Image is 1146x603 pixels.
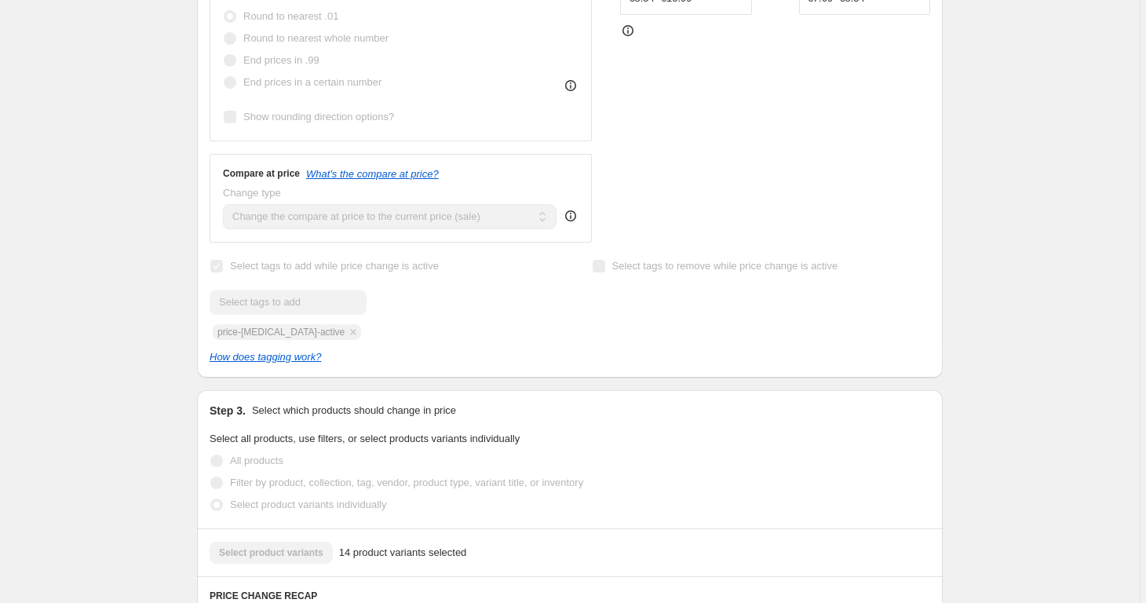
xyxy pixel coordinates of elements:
[210,590,930,602] h6: PRICE CHANGE RECAP
[230,455,283,466] span: All products
[210,290,367,315] input: Select tags to add
[230,499,386,510] span: Select product variants individually
[563,208,578,224] div: help
[223,167,300,180] h3: Compare at price
[306,168,439,180] button: What's the compare at price?
[210,403,246,418] h2: Step 3.
[230,477,583,488] span: Filter by product, collection, tag, vendor, product type, variant title, or inventory
[210,351,321,363] a: How does tagging work?
[339,545,467,561] span: 14 product variants selected
[223,187,281,199] span: Change type
[230,260,439,272] span: Select tags to add while price change is active
[612,260,838,272] span: Select tags to remove while price change is active
[243,76,381,88] span: End prices in a certain number
[243,10,338,22] span: Round to nearest .01
[243,32,389,44] span: Round to nearest whole number
[243,111,394,122] span: Show rounding direction options?
[243,54,319,66] span: End prices in .99
[210,433,520,444] span: Select all products, use filters, or select products variants individually
[252,403,456,418] p: Select which products should change in price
